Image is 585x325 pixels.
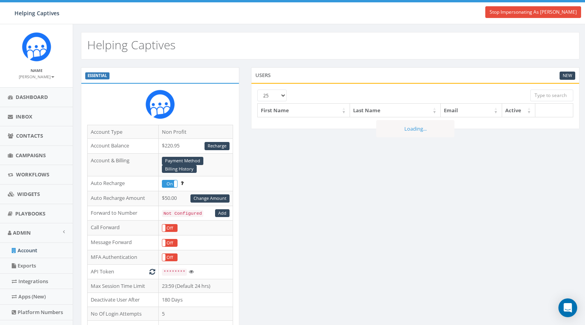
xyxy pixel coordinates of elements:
[88,235,159,250] td: Message Forward
[17,190,40,198] span: Widgets
[181,180,183,187] span: Enable to prevent campaign failure.
[88,250,159,265] td: MFA Authentication
[162,180,178,188] div: OnOff
[88,176,159,191] td: Auto Recharge
[88,153,159,176] td: Account & Billing
[251,67,580,83] div: Users
[158,307,233,321] td: 5
[16,171,49,178] span: Workflows
[560,72,575,80] a: New
[145,90,175,119] img: Rally_platform_Icon_1.png
[31,68,43,73] small: Name
[88,206,159,221] td: Forward to Number
[88,221,159,235] td: Call Forward
[88,307,159,321] td: No Of Login Attempts
[88,265,159,279] td: API Token
[190,194,230,203] a: Change Amount
[162,253,178,261] div: OnOff
[162,157,203,165] a: Payment Method
[162,165,197,173] a: Billing History
[13,229,31,236] span: Admin
[158,139,233,154] td: $220.95
[158,125,233,139] td: Non Profit
[16,113,32,120] span: Inbox
[22,32,51,61] img: Rally_platform_Icon_1.png
[85,72,109,79] label: ESSENTIAL
[14,9,59,17] span: Helping Captives
[88,139,159,154] td: Account Balance
[158,191,233,206] td: $50.00
[162,239,178,247] div: OnOff
[350,104,441,117] th: Last Name
[485,6,581,18] a: Stop Impersonating As [PERSON_NAME]
[162,180,177,187] label: On
[162,224,177,232] label: Off
[16,132,43,139] span: Contacts
[215,209,230,217] a: Add
[158,293,233,307] td: 180 Days
[16,93,48,101] span: Dashboard
[258,104,350,117] th: First Name
[158,279,233,293] td: 23:59 (Default 24 hrs)
[88,293,159,307] td: Deactivate User After
[205,142,230,150] a: Recharge
[558,298,577,317] div: Open Intercom Messenger
[19,73,54,80] a: [PERSON_NAME]
[162,239,177,246] label: Off
[502,104,535,117] th: Active
[376,120,454,138] div: Loading...
[441,104,502,117] th: Email
[15,210,45,217] span: Playbooks
[87,38,176,51] h2: Helping Captives
[162,254,177,261] label: Off
[19,74,54,79] small: [PERSON_NAME]
[88,191,159,206] td: Auto Recharge Amount
[162,224,178,232] div: OnOff
[88,279,159,293] td: Max Session Time Limit
[16,152,46,159] span: Campaigns
[88,125,159,139] td: Account Type
[149,269,155,274] i: Generate New Token
[162,210,203,217] code: Not Configured
[530,90,573,101] input: Type to search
